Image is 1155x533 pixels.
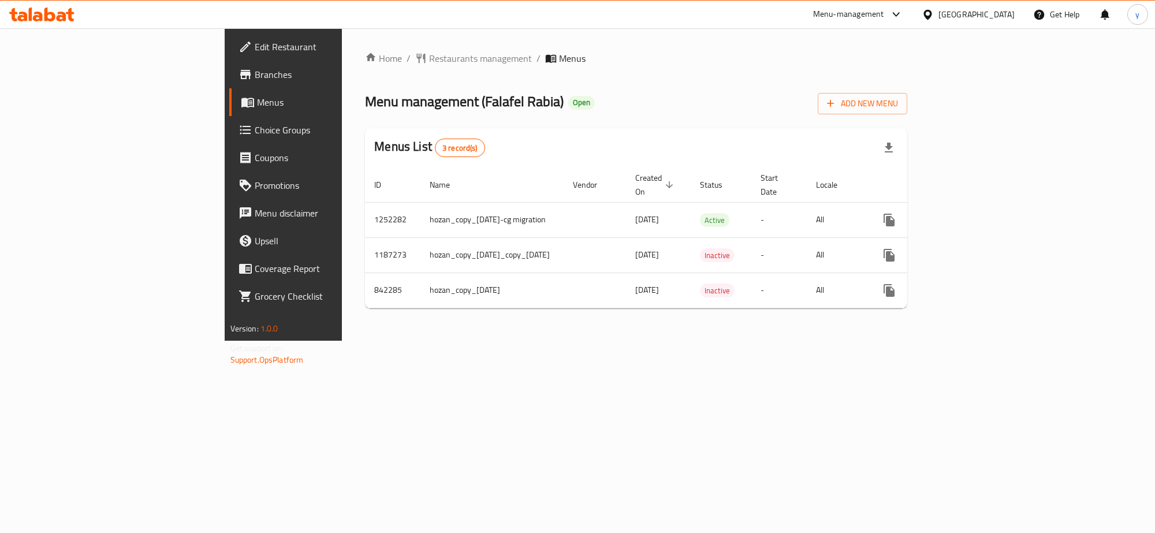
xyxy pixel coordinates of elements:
[875,241,903,269] button: more
[260,321,278,336] span: 1.0.0
[420,273,564,308] td: hozan_copy_[DATE]
[229,61,418,88] a: Branches
[255,206,408,220] span: Menu disclaimer
[255,289,408,303] span: Grocery Checklist
[229,172,418,199] a: Promotions
[938,8,1015,21] div: [GEOGRAPHIC_DATA]
[255,40,408,54] span: Edit Restaurant
[866,167,996,203] th: Actions
[816,178,852,192] span: Locale
[700,178,737,192] span: Status
[255,178,408,192] span: Promotions
[559,51,586,65] span: Menus
[365,167,996,308] table: enhanced table
[807,202,866,237] td: All
[875,134,903,162] div: Export file
[903,277,931,304] button: Change Status
[875,206,903,234] button: more
[229,33,418,61] a: Edit Restaurant
[229,116,418,144] a: Choice Groups
[255,123,408,137] span: Choice Groups
[751,202,807,237] td: -
[700,214,729,227] span: Active
[751,237,807,273] td: -
[365,88,564,114] span: Menu management ( Falafel Rabia )
[374,178,396,192] span: ID
[1135,8,1139,21] span: y
[255,262,408,275] span: Coverage Report
[635,247,659,262] span: [DATE]
[568,98,595,107] span: Open
[229,88,418,116] a: Menus
[365,51,907,65] nav: breadcrumb
[700,284,735,297] span: Inactive
[435,143,485,154] span: 3 record(s)
[635,212,659,227] span: [DATE]
[573,178,612,192] span: Vendor
[229,144,418,172] a: Coupons
[374,138,485,157] h2: Menus List
[420,237,564,273] td: hozan_copy_[DATE]_copy_[DATE]
[257,95,408,109] span: Menus
[700,213,729,227] div: Active
[255,68,408,81] span: Branches
[430,178,465,192] span: Name
[700,249,735,262] span: Inactive
[255,234,408,248] span: Upsell
[255,151,408,165] span: Coupons
[429,51,532,65] span: Restaurants management
[230,352,304,367] a: Support.OpsPlatform
[229,255,418,282] a: Coverage Report
[761,171,793,199] span: Start Date
[230,341,284,356] span: Get support on:
[568,96,595,110] div: Open
[635,282,659,297] span: [DATE]
[903,241,931,269] button: Change Status
[229,199,418,227] a: Menu disclaimer
[751,273,807,308] td: -
[700,248,735,262] div: Inactive
[807,237,866,273] td: All
[229,227,418,255] a: Upsell
[635,171,677,199] span: Created On
[415,51,532,65] a: Restaurants management
[435,139,485,157] div: Total records count
[230,321,259,336] span: Version:
[420,202,564,237] td: hozan_copy_[DATE]-cg migration
[536,51,541,65] li: /
[229,282,418,310] a: Grocery Checklist
[813,8,884,21] div: Menu-management
[807,273,866,308] td: All
[827,96,898,111] span: Add New Menu
[818,93,907,114] button: Add New Menu
[903,206,931,234] button: Change Status
[875,277,903,304] button: more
